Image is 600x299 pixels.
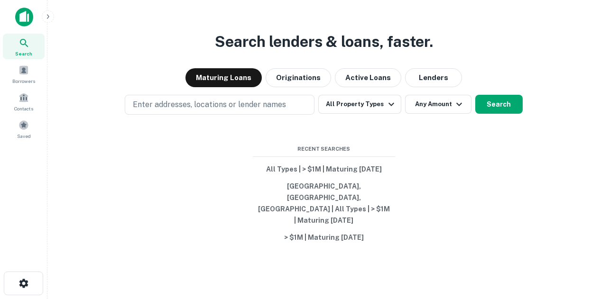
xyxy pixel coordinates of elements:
button: Enter addresses, locations or lender names [125,95,314,115]
button: [GEOGRAPHIC_DATA], [GEOGRAPHIC_DATA], [GEOGRAPHIC_DATA] | All Types | > $1M | Maturing [DATE] [253,178,395,229]
span: Search [15,50,32,57]
button: All Types | > $1M | Maturing [DATE] [253,161,395,178]
button: Search [475,95,523,114]
p: Enter addresses, locations or lender names [133,99,286,110]
img: capitalize-icon.png [15,8,33,27]
a: Search [3,34,45,59]
span: Borrowers [12,77,35,85]
a: Contacts [3,89,45,114]
span: Saved [17,132,31,140]
button: Lenders [405,68,462,87]
span: Contacts [14,105,33,112]
span: Recent Searches [253,145,395,153]
a: Saved [3,116,45,142]
button: Maturing Loans [185,68,262,87]
button: All Property Types [318,95,401,114]
a: Borrowers [3,61,45,87]
iframe: Chat Widget [553,223,600,269]
button: Any Amount [405,95,471,114]
button: Originations [266,68,331,87]
button: Active Loans [335,68,401,87]
button: > $1M | Maturing [DATE] [253,229,395,246]
h3: Search lenders & loans, faster. [215,30,433,53]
